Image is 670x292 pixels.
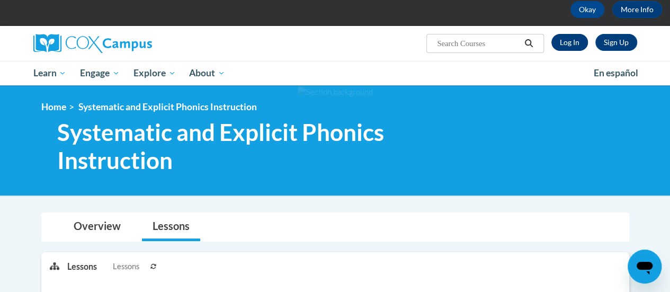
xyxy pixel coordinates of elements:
[298,86,373,98] img: Section background
[133,67,176,79] span: Explore
[551,34,588,51] a: Log In
[33,34,152,53] img: Cox Campus
[142,213,200,241] a: Lessons
[57,118,494,174] span: Systematic and Explicit Phonics Instruction
[436,37,521,50] input: Search Courses
[80,67,120,79] span: Engage
[189,67,225,79] span: About
[127,61,183,85] a: Explore
[521,37,537,50] button: Search
[612,1,662,18] a: More Info
[594,67,638,78] span: En español
[595,34,637,51] a: Register
[113,261,139,272] span: Lessons
[41,101,66,112] a: Home
[63,213,131,241] a: Overview
[67,261,97,272] p: Lessons
[182,61,232,85] a: About
[26,61,74,85] a: Learn
[78,101,257,112] span: Systematic and Explicit Phonics Instruction
[73,61,127,85] a: Engage
[570,1,604,18] button: Okay
[25,61,645,85] div: Main menu
[628,250,662,284] iframe: Button to launch messaging window
[33,34,224,53] a: Cox Campus
[587,62,645,84] a: En español
[33,67,66,79] span: Learn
